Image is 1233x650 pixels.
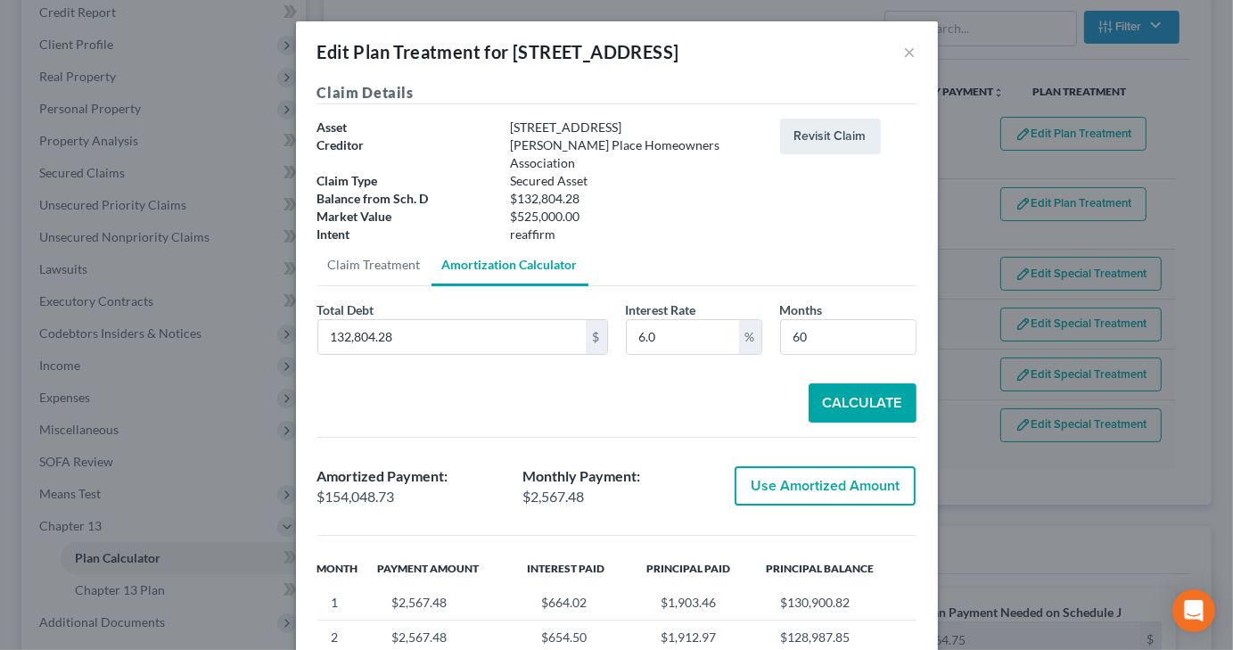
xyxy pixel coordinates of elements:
[432,243,588,286] a: Amortization Calculator
[904,41,917,62] button: ×
[780,300,823,319] label: Months
[317,39,679,64] div: Edit Plan Treatment for [STREET_ADDRESS]
[735,466,916,506] button: Use Amortized Amount
[626,300,696,319] label: Interest Rate
[586,320,607,354] div: $
[527,586,646,620] td: $664.02
[780,119,881,154] button: Revisit Claim
[377,586,527,620] td: $2,567.48
[501,208,771,226] div: $525,000.00
[308,208,501,226] div: Market Value
[308,172,501,190] div: Claim Type
[501,226,771,243] div: reaffirm
[809,383,917,423] button: Calculate
[318,320,586,354] input: 10,000.00
[308,136,501,172] div: Creditor
[766,550,916,586] th: Principal Balance
[308,226,501,243] div: Intent
[501,172,771,190] div: Secured Asset
[522,466,711,487] div: Monthly Payment:
[781,320,916,354] input: 60
[527,550,646,586] th: Interest Paid
[766,586,916,620] td: $130,900.82
[308,119,501,136] div: Asset
[308,190,501,208] div: Balance from Sch. D
[317,550,377,586] th: Month
[522,487,711,507] div: $2,567.48
[646,586,766,620] td: $1,903.46
[501,136,771,172] div: [PERSON_NAME] Place Homeowners Association
[317,243,432,286] a: Claim Treatment
[317,466,506,487] div: Amortized Payment:
[627,320,739,354] input: 5
[317,586,377,620] td: 1
[317,82,917,104] h5: Claim Details
[501,190,771,208] div: $132,804.28
[317,487,506,507] div: $154,048.73
[317,300,374,319] label: Total Debt
[377,550,527,586] th: Payment Amount
[1172,589,1215,632] div: Open Intercom Messenger
[501,119,771,136] div: [STREET_ADDRESS]
[739,320,761,354] div: %
[646,550,766,586] th: Principal Paid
